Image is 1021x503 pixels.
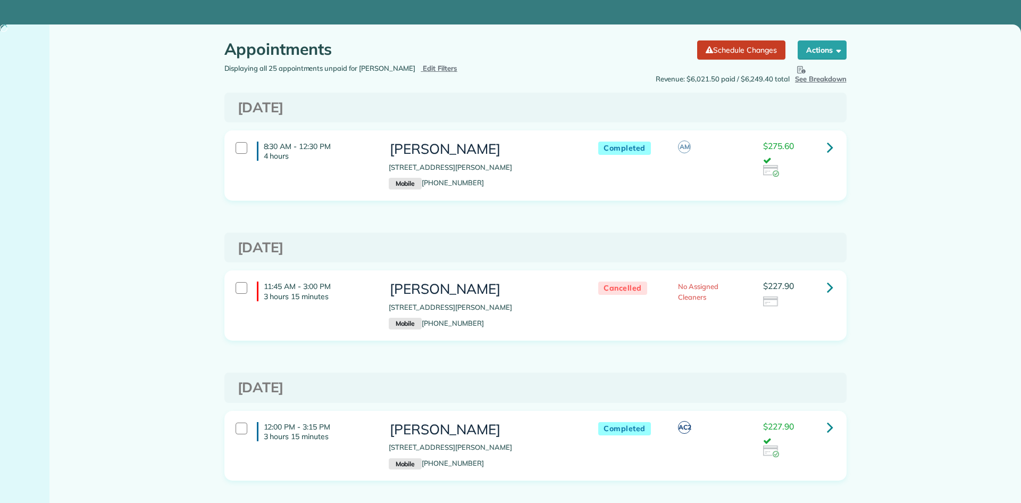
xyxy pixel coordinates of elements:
button: See Breakdown [795,63,847,85]
small: Mobile [389,318,422,329]
h4: 8:30 AM - 12:30 PM [257,142,373,161]
p: [STREET_ADDRESS][PERSON_NAME] [389,442,577,453]
span: Completed [598,422,651,435]
small: Mobile [389,458,422,470]
span: Cancelled [598,282,647,295]
h3: [PERSON_NAME] [389,422,577,438]
h3: [DATE] [238,100,833,116]
span: $227.90 [763,281,794,291]
a: Edit Filters [421,64,457,72]
h4: 11:45 AM - 3:00 PM [257,282,373,301]
h3: [DATE] [238,380,833,395]
span: Completed [598,142,651,155]
p: [STREET_ADDRESS][PERSON_NAME] [389,162,577,173]
span: $275.60 [763,141,794,151]
img: icon_credit_card_success-27c2c4fc500a7f1a58a13ef14842cb958d03041fefb464fd2e53c949a5770e83.png [763,165,779,177]
p: 3 hours 15 minutes [264,292,373,301]
span: Edit Filters [423,64,457,72]
a: Mobile[PHONE_NUMBER] [389,459,484,467]
p: 3 hours 15 minutes [264,432,373,441]
a: Mobile[PHONE_NUMBER] [389,178,484,187]
span: AM [678,141,691,153]
span: $227.90 [763,421,794,432]
span: Revenue: $6,021.50 paid / $6,249.40 total [656,74,790,85]
small: Mobile [389,178,422,189]
span: See Breakdown [795,63,847,83]
a: Mobile[PHONE_NUMBER] [389,319,484,327]
img: icon_credit_card_neutral-3d9a980bd25ce6dbb0f2033d7200983694762465c175678fcbc2d8f4bc43548e.png [763,296,779,308]
h1: Appointments [224,40,690,58]
span: AC2 [678,421,691,434]
p: [STREET_ADDRESS][PERSON_NAME] [389,302,577,313]
a: Schedule Changes [697,40,785,60]
h3: [DATE] [238,240,833,255]
span: No Assigned Cleaners [678,282,718,301]
div: Displaying all 25 appointments unpaid for [PERSON_NAME] [216,63,535,74]
h3: [PERSON_NAME] [389,282,577,297]
h3: [PERSON_NAME] [389,142,577,157]
img: icon_credit_card_success-27c2c4fc500a7f1a58a13ef14842cb958d03041fefb464fd2e53c949a5770e83.png [763,446,779,457]
h4: 12:00 PM - 3:15 PM [257,422,373,441]
button: Actions [798,40,847,60]
p: 4 hours [264,151,373,161]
